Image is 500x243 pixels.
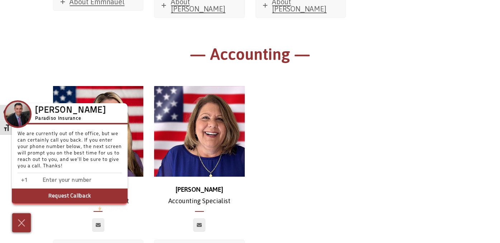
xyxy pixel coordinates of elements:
input: Enter country code [21,175,93,186]
img: Cross icon [16,217,27,229]
strong: [PERSON_NAME] [176,186,223,193]
img: Judy Martocchio_500x500 [154,86,245,177]
p: We are currently out of the office, but we can certainly call you back. If you enter your phone n... [18,131,122,173]
h5: Paradiso Insurance [35,115,106,123]
p: Accounting Specialist [154,184,245,207]
button: Request Callback [12,189,128,205]
a: We'rePowered by iconbyResponseiQ [88,206,128,211]
img: Company Icon [5,102,30,127]
input: Enter phone number [43,175,114,186]
img: Powered by icon [98,206,101,211]
h1: — Accounting — [53,44,447,68]
img: website image temp stephanie 2 (1) [53,86,144,177]
span: We're by [88,206,106,211]
h3: [PERSON_NAME] [35,108,106,114]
